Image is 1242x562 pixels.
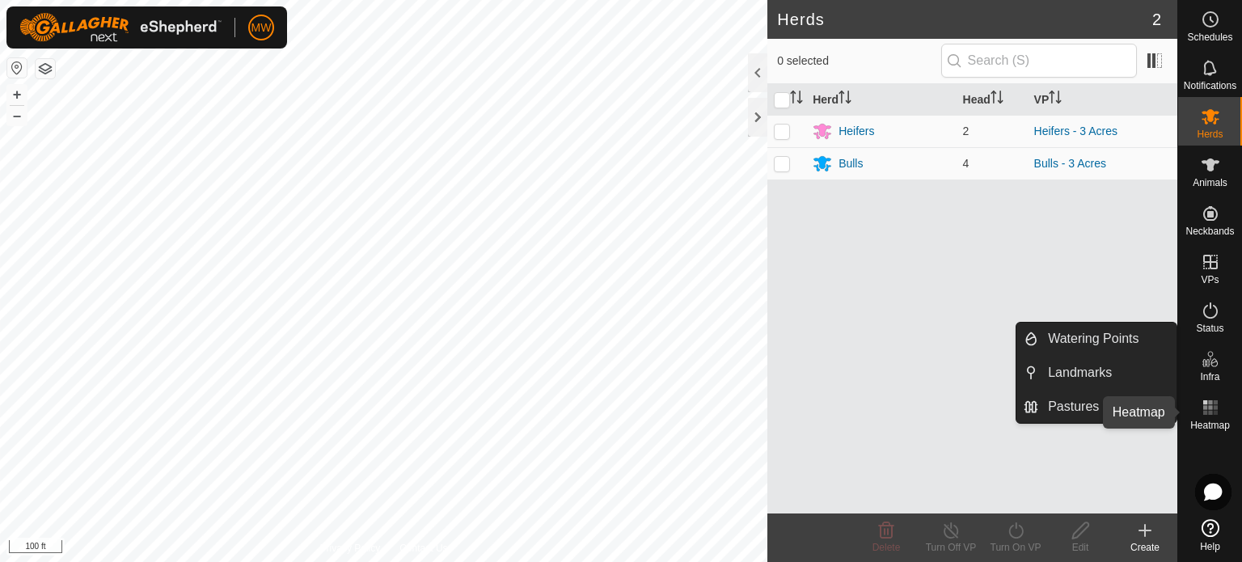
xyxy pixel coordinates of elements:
[1016,357,1177,389] li: Landmarks
[1034,157,1106,170] a: Bulls - 3 Acres
[1016,323,1177,355] li: Watering Points
[1187,32,1232,42] span: Schedules
[1038,357,1177,389] a: Landmarks
[957,84,1028,116] th: Head
[1113,540,1177,555] div: Create
[36,59,55,78] button: Map Layers
[1178,513,1242,558] a: Help
[19,13,222,42] img: Gallagher Logo
[1048,329,1138,349] span: Watering Points
[1152,7,1161,32] span: 2
[1190,420,1230,430] span: Heatmap
[777,10,1152,29] h2: Herds
[7,85,27,104] button: +
[777,53,940,70] span: 0 selected
[991,93,1003,106] p-sorticon: Activate to sort
[1048,540,1113,555] div: Edit
[251,19,272,36] span: MW
[790,93,803,106] p-sorticon: Activate to sort
[1200,542,1220,551] span: Help
[963,125,970,137] span: 2
[1197,129,1223,139] span: Herds
[1034,125,1117,137] a: Heifers - 3 Acres
[1049,93,1062,106] p-sorticon: Activate to sort
[1196,323,1223,333] span: Status
[399,541,447,556] a: Contact Us
[839,123,874,140] div: Heifers
[1185,226,1234,236] span: Neckbands
[839,155,863,172] div: Bulls
[806,84,956,116] th: Herd
[7,58,27,78] button: Reset Map
[941,44,1137,78] input: Search (S)
[1038,391,1177,423] a: Pastures
[1200,372,1219,382] span: Infra
[1184,81,1236,91] span: Notifications
[983,540,1048,555] div: Turn On VP
[1016,391,1177,423] li: Pastures
[839,93,851,106] p-sorticon: Activate to sort
[1201,275,1219,285] span: VPs
[320,541,381,556] a: Privacy Policy
[1038,323,1177,355] a: Watering Points
[1028,84,1177,116] th: VP
[1048,397,1099,416] span: Pastures
[872,542,901,553] span: Delete
[919,540,983,555] div: Turn Off VP
[1193,178,1227,188] span: Animals
[963,157,970,170] span: 4
[1048,363,1112,382] span: Landmarks
[7,106,27,125] button: –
